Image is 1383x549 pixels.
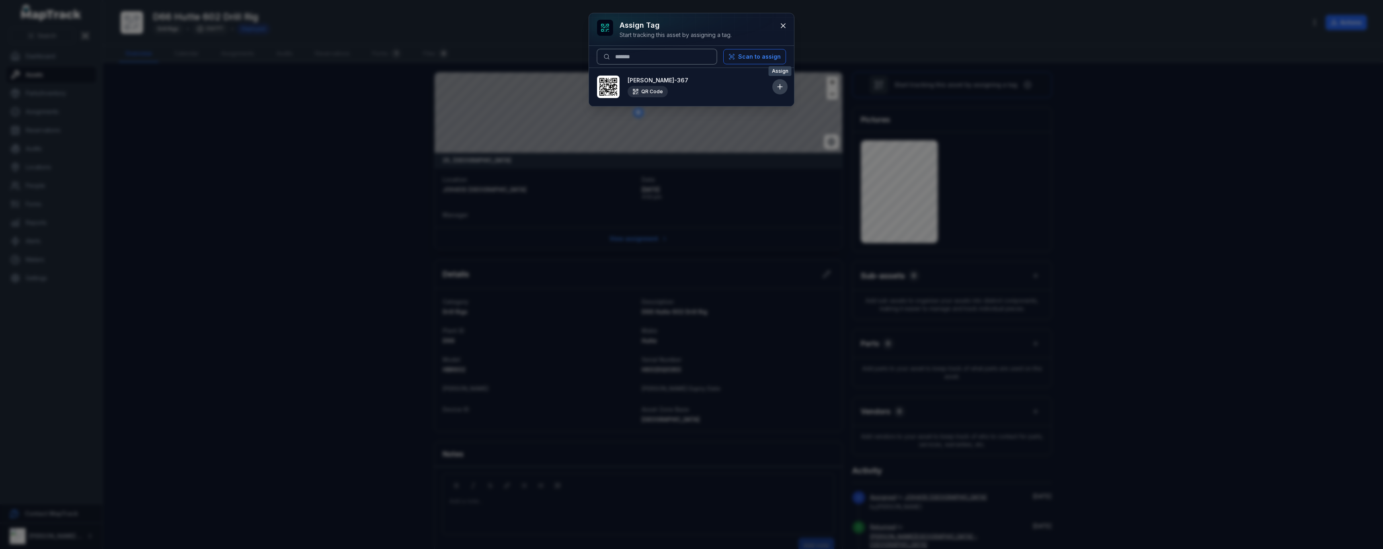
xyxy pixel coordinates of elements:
[628,86,668,97] div: QR Code
[628,76,769,84] strong: [PERSON_NAME]-367
[620,20,732,31] h3: Assign tag
[620,31,732,39] div: Start tracking this asset by assigning a tag.
[769,66,792,76] span: Assign
[723,49,786,64] button: Scan to assign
